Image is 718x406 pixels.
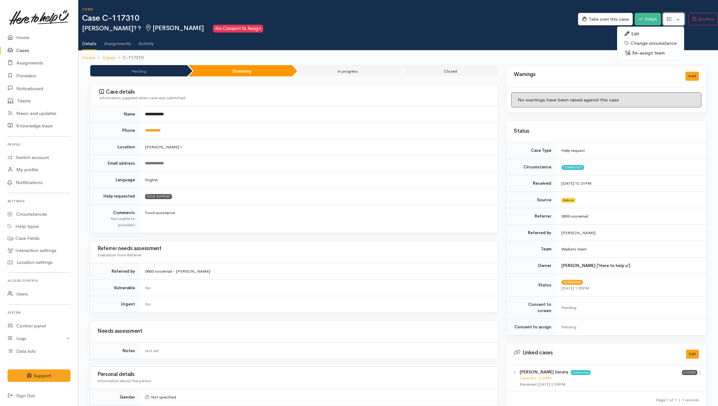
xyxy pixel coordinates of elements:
a: Edit [617,29,684,39]
h3: Warnings [514,72,678,78]
span: Waikato team [561,246,587,252]
td: Consent to screen [506,296,556,319]
li: Screening [188,65,292,76]
a: Cases [102,54,115,61]
a: Change circumstance [617,39,684,48]
td: Source [506,192,556,208]
td: Food assistance [140,204,498,233]
td: Referred by [90,263,140,280]
nav: breadcrumb [78,50,718,65]
td: Name [90,106,140,122]
li: Pending [90,65,187,76]
a: Assignments [104,33,131,50]
span: Screening [561,280,583,285]
a: Details [82,33,96,51]
h6: Settings [8,197,70,205]
span: Not specified [145,394,176,400]
td: Owner [506,257,556,274]
td: Notes [90,342,140,359]
td: English [140,172,498,188]
b: [PERSON_NAME] Uerata [520,369,568,375]
span: FOOD SUPPORT [145,194,172,199]
time: [DATE] 12:31PM [561,181,591,186]
button: Support [8,369,70,382]
span: Community [561,165,584,170]
button: Archive [688,13,718,26]
td: Help request [556,142,706,159]
h1: Case C-117310 [82,14,578,23]
td: Received [506,175,556,192]
h6: System [8,308,70,317]
div: Information supplied when case was submitted [99,95,491,101]
h3: Linked cases [514,350,679,356]
td: Circumstance [506,159,556,175]
button: Take over this case [578,13,633,26]
a: Activity [138,33,153,50]
h3: Needs assessment [97,328,491,334]
td: Gender [90,389,140,406]
button: Edit [686,350,699,359]
span: [PERSON_NAME] [145,24,204,32]
td: Email address [90,155,140,172]
h6: Cases [82,8,578,11]
td: Comments [90,204,140,233]
div: No warnings have been raised against this case [511,92,701,108]
div: Not visible to providers [97,216,135,228]
td: Vulnerable [90,280,140,296]
td: Status [506,274,556,296]
div: Pending [561,305,699,311]
td: Team [506,241,556,258]
td: Language [90,172,140,188]
td: Referred by [506,224,556,241]
small: Page 1 of 1 1 records [656,397,699,403]
span: | [679,397,680,403]
a: Home [82,54,95,61]
span: [PERSON_NAME] » [145,144,182,150]
h3: Referrer needs assessment [97,246,491,252]
h6: Profile [8,140,70,149]
div: No [145,285,491,291]
td: Case Type [506,142,556,159]
td: 0800 voicemail - [PERSON_NAME] [140,263,498,280]
td: 0800 voicemail [556,208,706,225]
td: Location [90,139,140,155]
button: Add [685,72,699,81]
span: Information about the person [97,378,151,383]
td: Referrer [506,208,556,225]
span: Referral [561,198,575,203]
a: Re-assign team [617,48,684,58]
button: Finish [635,13,661,26]
span: Community [571,370,591,375]
td: Help requested [90,188,140,205]
td: Phone [90,122,140,139]
b: [PERSON_NAME] ('Here to help u') [561,263,630,268]
h3: Status [514,128,699,134]
td: [PERSON_NAME] [556,224,706,241]
td: Urgent [90,296,140,312]
li: Closed [400,65,498,76]
h3: Personal details [97,372,491,378]
td: Consent to assign [506,319,556,335]
div: Not set [145,348,491,354]
span: No Consent to Assign [213,25,263,33]
li: C-117310 [115,54,143,61]
span: Closed [682,370,697,375]
div: Pending [561,324,699,330]
h6: Access control [8,276,70,285]
div: [DATE] 1:55PM [561,285,699,291]
div: No [145,301,491,307]
li: In progress [293,65,398,76]
div: Received [DATE] 2:29PM [520,381,682,388]
span: Evaluation from Referrer [97,252,142,258]
a: Case #C-116781 [520,375,552,381]
h3: Case details [99,89,491,95]
h2: [PERSON_NAME]? ? [82,25,578,33]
